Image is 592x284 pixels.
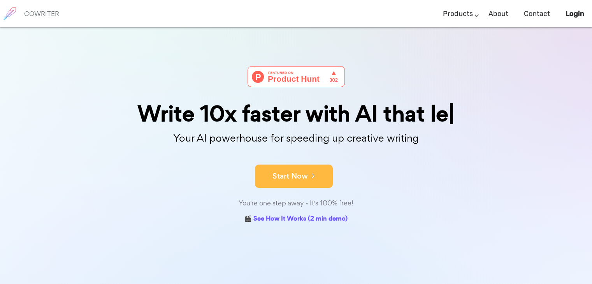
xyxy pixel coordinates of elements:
a: Contact [524,2,550,25]
h6: COWRITER [24,10,59,17]
img: Cowriter - Your AI buddy for speeding up creative writing | Product Hunt [248,66,345,87]
a: Products [443,2,473,25]
p: Your AI powerhouse for speeding up creative writing [102,130,491,147]
div: Write 10x faster with AI that le [102,103,491,125]
a: 🎬 See How It Works (2 min demo) [244,213,348,225]
a: Login [566,2,584,25]
button: Start Now [255,165,333,188]
b: Login [566,9,584,18]
a: About [488,2,508,25]
div: You're one step away - It's 100% free! [102,198,491,209]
